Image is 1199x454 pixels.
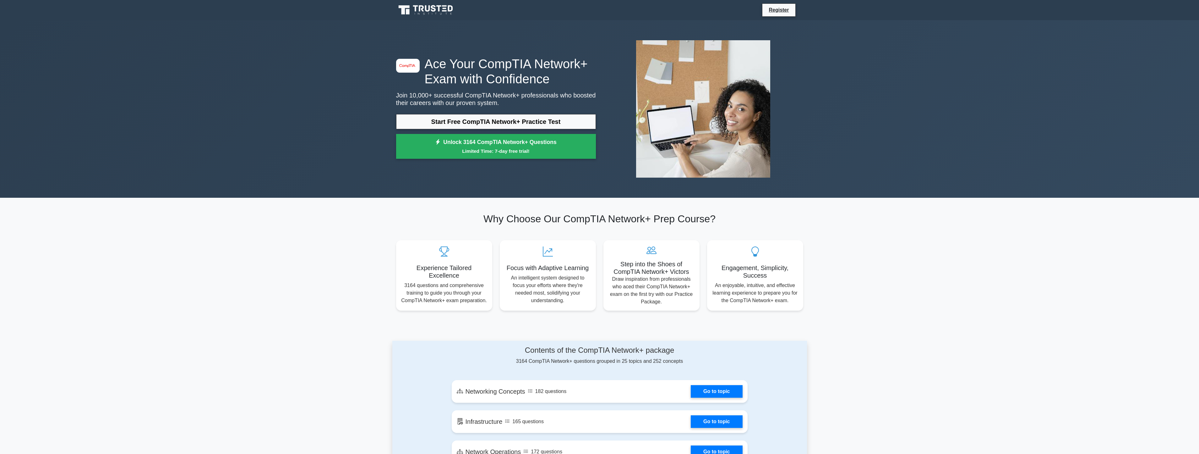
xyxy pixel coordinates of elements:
div: 3164 CompTIA Network+ questions grouped in 25 topics and 252 concepts [452,346,748,365]
a: Start Free CompTIA Network+ Practice Test [396,114,596,129]
p: An enjoyable, intuitive, and effective learning experience to prepare you for the CompTIA Network... [712,282,798,304]
a: Unlock 3164 CompTIA Network+ QuestionsLimited Time: 7-day free trial! [396,134,596,159]
a: Go to topic [691,385,742,398]
h5: Focus with Adaptive Learning [505,264,591,272]
p: 3164 questions and comprehensive training to guide you through your CompTIA Network+ exam prepara... [401,282,487,304]
a: Go to topic [691,415,742,428]
h5: Step into the Shoes of CompTIA Network+ Victors [608,260,695,275]
p: An intelligent system designed to focus your efforts where they're needed most, solidifying your ... [505,274,591,304]
p: Join 10,000+ successful CompTIA Network+ professionals who boosted their careers with our proven ... [396,91,596,107]
h5: Engagement, Simplicity, Success [712,264,798,279]
a: Register [765,6,793,14]
h1: Ace Your CompTIA Network+ Exam with Confidence [396,56,596,86]
p: Draw inspiration from professionals who aced their CompTIA Network+ exam on the first try with ou... [608,275,695,306]
h5: Experience Tailored Excellence [401,264,487,279]
small: Limited Time: 7-day free trial! [404,147,588,155]
h2: Why Choose Our CompTIA Network+ Prep Course? [396,213,803,225]
h4: Contents of the CompTIA Network+ package [452,346,748,355]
